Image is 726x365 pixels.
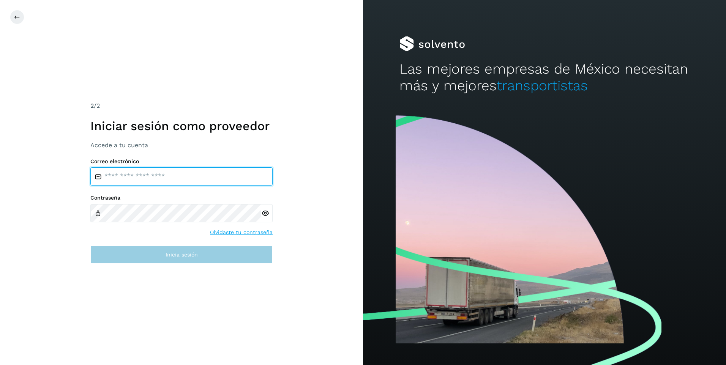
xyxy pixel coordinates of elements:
a: Olvidaste tu contraseña [210,228,273,236]
h3: Accede a tu cuenta [90,142,273,149]
label: Correo electrónico [90,158,273,165]
button: Inicia sesión [90,245,273,264]
h2: Las mejores empresas de México necesitan más y mejores [399,61,690,94]
span: 2 [90,102,94,109]
span: transportistas [497,77,588,94]
span: Inicia sesión [166,252,198,257]
label: Contraseña [90,195,273,201]
div: /2 [90,101,273,110]
h1: Iniciar sesión como proveedor [90,119,273,133]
